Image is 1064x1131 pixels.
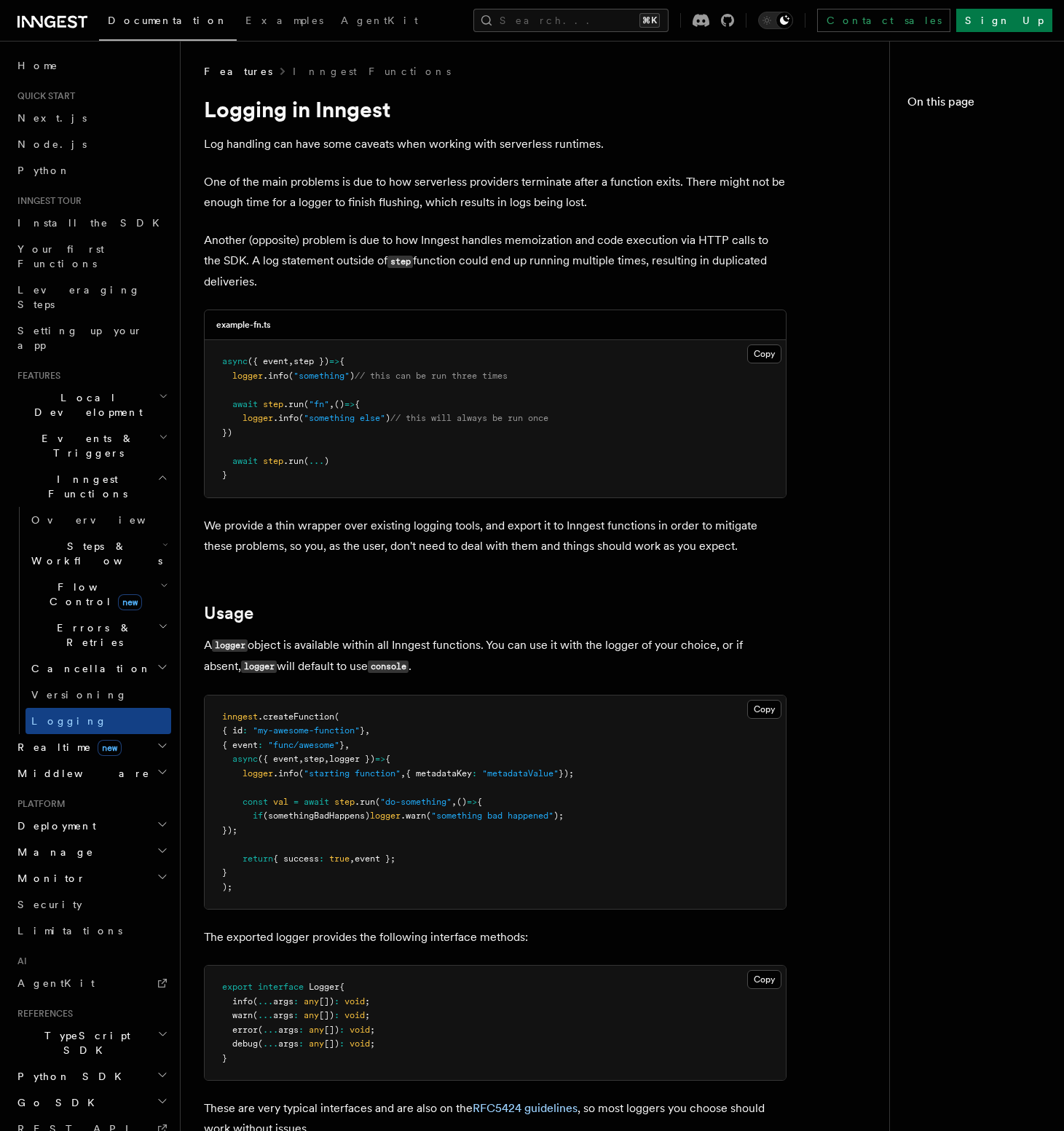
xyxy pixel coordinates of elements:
[12,370,60,382] span: Features
[747,700,781,719] button: Copy
[368,661,409,673] code: console
[222,740,258,750] span: { event
[339,740,344,750] span: }
[12,1008,73,1020] span: References
[12,1095,103,1110] span: Go SDK
[25,708,171,734] a: Logging
[12,845,94,859] span: Manage
[12,236,171,277] a: Your first Functions
[472,768,477,779] span: :
[334,712,339,722] span: (
[278,1039,299,1049] span: args
[17,284,141,310] span: Leveraging Steps
[344,1010,365,1020] span: void
[293,371,350,381] span: "something"
[273,413,299,423] span: .info
[283,456,304,466] span: .run
[243,854,273,864] span: return
[452,797,457,807] span: ,
[319,1010,334,1020] span: [])
[293,1010,299,1020] span: :
[108,15,228,26] span: Documentation
[387,256,413,268] code: step
[304,768,401,779] span: "starting function"
[222,725,243,736] span: { id
[12,734,171,760] button: Realtimenew
[222,825,237,835] span: });
[232,1010,253,1020] span: warn
[243,768,273,779] span: logger
[12,760,171,787] button: Middleware
[237,4,332,39] a: Examples
[12,871,86,886] span: Monitor
[401,768,406,779] span: ,
[216,319,271,331] h3: example-fn.ts
[253,811,263,821] span: if
[17,112,87,124] span: Next.js
[12,105,171,131] a: Next.js
[324,456,329,466] span: )
[355,399,360,409] span: {
[350,1025,370,1035] span: void
[212,639,248,652] code: logger
[243,725,248,736] span: :
[17,217,168,229] span: Install the SDK
[309,1025,324,1035] span: any
[12,466,171,507] button: Inngest Functions
[263,811,370,821] span: (somethingBadHappens)
[31,715,107,727] span: Logging
[99,4,237,41] a: Documentation
[288,356,293,366] span: ,
[401,811,426,821] span: .warn
[25,533,171,574] button: Steps & Workflows
[288,371,293,381] span: (
[204,230,787,292] p: Another (opposite) problem is due to how Inngest handles memoization and code execution via HTTP ...
[339,356,344,366] span: {
[304,797,329,807] span: await
[304,456,309,466] span: (
[17,165,71,176] span: Python
[457,797,467,807] span: ()
[283,399,304,409] span: .run
[12,819,96,833] span: Deployment
[334,1010,339,1020] span: :
[344,996,365,1006] span: void
[12,955,27,967] span: AI
[17,325,143,351] span: Setting up your app
[12,431,159,460] span: Events & Triggers
[204,96,787,122] h1: Logging in Inngest
[12,277,171,318] a: Leveraging Steps
[273,768,299,779] span: .info
[350,1039,370,1049] span: void
[365,996,370,1006] span: ;
[17,138,87,150] span: Node.js
[263,456,283,466] span: step
[293,356,329,366] span: step })
[118,594,142,610] span: new
[329,754,375,764] span: logger })
[204,134,787,154] p: Log handling can have some caveats when working with serverless runtimes.
[222,712,258,722] span: inngest
[431,811,553,821] span: "something bad happened"
[304,399,309,409] span: (
[747,970,781,989] button: Copy
[222,470,227,480] span: }
[204,927,787,947] p: The exported logger provides the following interface methods:
[370,1039,375,1049] span: ;
[956,9,1052,32] a: Sign Up
[334,797,355,807] span: step
[324,1025,339,1035] span: [])
[12,472,157,501] span: Inngest Functions
[263,1039,278,1049] span: ...
[258,982,304,992] span: interface
[12,891,171,918] a: Security
[329,356,339,366] span: =>
[12,157,171,184] a: Python
[222,882,232,892] span: );
[339,1039,344,1049] span: :
[258,754,299,764] span: ({ event
[232,754,258,764] span: async
[299,754,304,764] span: ,
[25,574,171,615] button: Flow Controlnew
[12,839,171,865] button: Manage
